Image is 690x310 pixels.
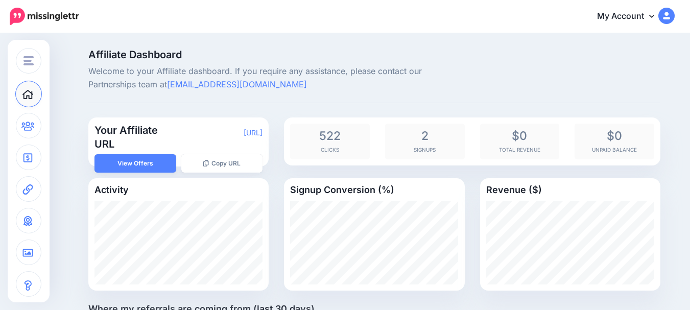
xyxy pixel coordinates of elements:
button: Copy URL [181,154,263,173]
img: Missinglettr [10,8,79,25]
img: menu.png [23,56,34,65]
span: $0 [580,129,649,143]
div: Total Revenue [480,124,560,159]
div: Unpaid Balance [575,124,654,159]
p: Welcome to your Affiliate dashboard. If you require any assistance, please contact our Partnershi... [88,65,465,91]
a: My Account [587,4,675,29]
a: [URL] [244,128,263,137]
h4: Revenue ($) [486,184,654,196]
h4: Activity [94,184,263,196]
div: Clicks [290,124,370,159]
div: Signups [385,124,465,159]
a: View Offers [94,154,176,173]
span: Affiliate Dashboard [88,50,465,60]
a: [EMAIL_ADDRESS][DOMAIN_NAME] [167,79,307,89]
span: 2 [390,129,460,143]
h4: Signup Conversion (%) [290,184,458,196]
span: 522 [295,129,365,143]
h3: Your Affiliate URL [94,124,179,151]
span: $0 [485,129,555,143]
